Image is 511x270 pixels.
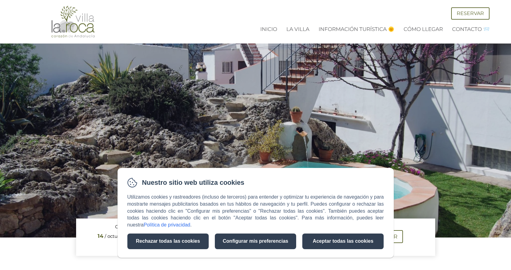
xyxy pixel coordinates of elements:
a: Información Turística 🌞 [319,26,394,32]
button: Aceptar todas las cookies [302,234,384,249]
button: Rechazar todas las cookies [127,234,209,249]
a: Cómo Llegar [404,26,443,32]
a: Contacto 📨 [452,26,490,32]
img: Villa La Roca - Situada en un tranquilo pueblo blanco de Montecorto , a 20 minutos de la ciudad m... [50,6,96,38]
a: Reservar [451,7,490,20]
a: Política de privacidad [144,222,190,227]
a: La Villa [286,26,309,32]
p: Utilizamos cookies y rastreadores (incluso de terceros) para entender y optimizar tu experiencia ... [127,194,384,229]
span: Nuestro sitio web utiliza cookies [142,178,245,188]
button: Configurar mis preferencias [215,234,296,249]
a: Inicio [260,26,277,32]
